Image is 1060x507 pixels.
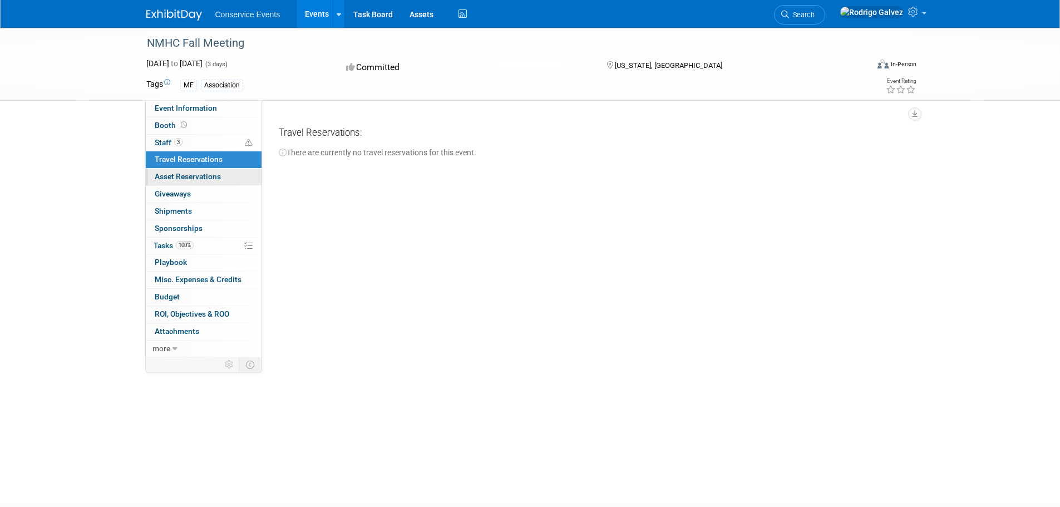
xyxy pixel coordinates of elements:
a: Playbook [146,254,262,271]
span: to [169,59,180,68]
div: Event Rating [886,78,916,84]
span: Travel Reservations [155,155,223,164]
a: Attachments [146,323,262,340]
a: ROI, Objectives & ROO [146,306,262,323]
a: Tasks100% [146,238,262,254]
span: Potential Scheduling Conflict -- at least one attendee is tagged in another overlapping event. [245,138,253,148]
td: Toggle Event Tabs [239,357,262,372]
span: Booth [155,121,189,130]
div: Association [201,80,243,91]
span: [DATE] [DATE] [146,59,203,68]
a: Staff3 [146,135,262,151]
a: Travel Reservations [146,151,262,168]
img: ExhibitDay [146,9,202,21]
div: There are currently no travel reservations for this event. [279,144,906,158]
span: Booth not reserved yet [179,121,189,129]
span: 100% [176,241,194,249]
a: Shipments [146,203,262,220]
div: NMHC Fall Meeting [143,33,851,53]
span: ROI, Objectives & ROO [155,309,229,318]
div: Travel Reservations: [279,126,906,144]
span: Staff [155,138,183,147]
td: Personalize Event Tab Strip [220,357,239,372]
img: Rodrigo Galvez [840,6,904,18]
div: MF [180,80,197,91]
span: Asset Reservations [155,172,221,181]
span: Giveaways [155,189,191,198]
span: [US_STATE], [GEOGRAPHIC_DATA] [615,61,722,70]
span: Budget [155,292,180,301]
span: Conservice Events [215,10,280,19]
div: In-Person [890,60,916,68]
span: Tasks [154,241,194,250]
span: Sponsorships [155,224,203,233]
td: Tags [146,78,170,91]
span: (3 days) [204,61,228,68]
span: more [152,344,170,353]
span: Attachments [155,327,199,336]
a: Event Information [146,100,262,117]
a: Search [774,5,825,24]
img: Format-Inperson.png [877,60,889,68]
div: Event Format [802,58,917,75]
a: Misc. Expenses & Credits [146,272,262,288]
span: Search [789,11,815,19]
span: 3 [174,138,183,146]
span: Misc. Expenses & Credits [155,275,241,284]
span: Event Information [155,104,217,112]
a: more [146,341,262,357]
a: Booth [146,117,262,134]
a: Giveaways [146,186,262,203]
a: Budget [146,289,262,306]
a: Asset Reservations [146,169,262,185]
span: Shipments [155,206,192,215]
div: Committed [343,58,589,77]
a: Sponsorships [146,220,262,237]
span: Playbook [155,258,187,267]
